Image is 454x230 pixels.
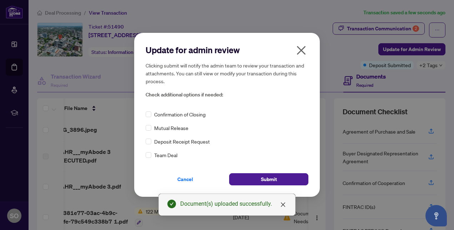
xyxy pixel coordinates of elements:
[261,174,277,185] span: Submit
[154,151,177,159] span: Team Deal
[280,202,286,207] span: close
[154,138,210,146] span: Deposit Receipt Request
[229,174,308,186] button: Submit
[167,200,176,208] span: check-circle
[425,205,447,226] button: Open asap
[296,45,307,56] span: close
[154,111,206,119] span: Confirmation of Closing
[146,61,308,85] h5: Clicking submit will notify the admin team to review your transaction and attachments. You can st...
[177,174,193,185] span: Cancel
[146,174,225,186] button: Cancel
[154,124,188,132] span: Mutual Release
[279,201,287,209] a: Close
[180,200,287,208] div: Document(s) uploaded successfully.
[146,44,308,56] h2: Update for admin review
[146,91,308,99] span: Check additional options if needed:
